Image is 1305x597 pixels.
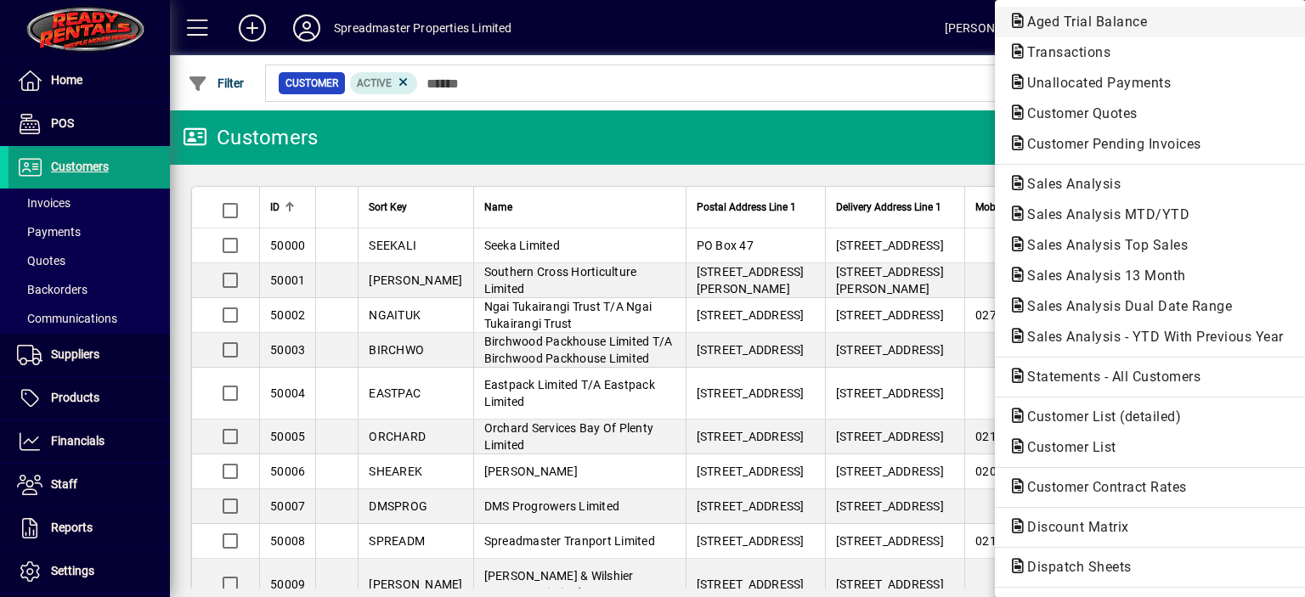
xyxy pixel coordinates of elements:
[1008,75,1179,91] span: Unallocated Payments
[1008,136,1210,152] span: Customer Pending Invoices
[1008,479,1195,495] span: Customer Contract Rates
[1008,519,1138,535] span: Discount Matrix
[1008,44,1119,60] span: Transactions
[1008,206,1198,222] span: Sales Analysis MTD/YTD
[1008,369,1209,385] span: Statements - All Customers
[1008,408,1189,425] span: Customer List (detailed)
[1008,237,1196,253] span: Sales Analysis Top Sales
[1008,14,1155,30] span: Aged Trial Balance
[1008,559,1140,575] span: Dispatch Sheets
[1008,268,1195,284] span: Sales Analysis 13 Month
[1008,105,1146,121] span: Customer Quotes
[1008,439,1125,455] span: Customer List
[1008,298,1240,314] span: Sales Analysis Dual Date Range
[1008,329,1292,345] span: Sales Analysis - YTD With Previous Year
[1008,176,1129,192] span: Sales Analysis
